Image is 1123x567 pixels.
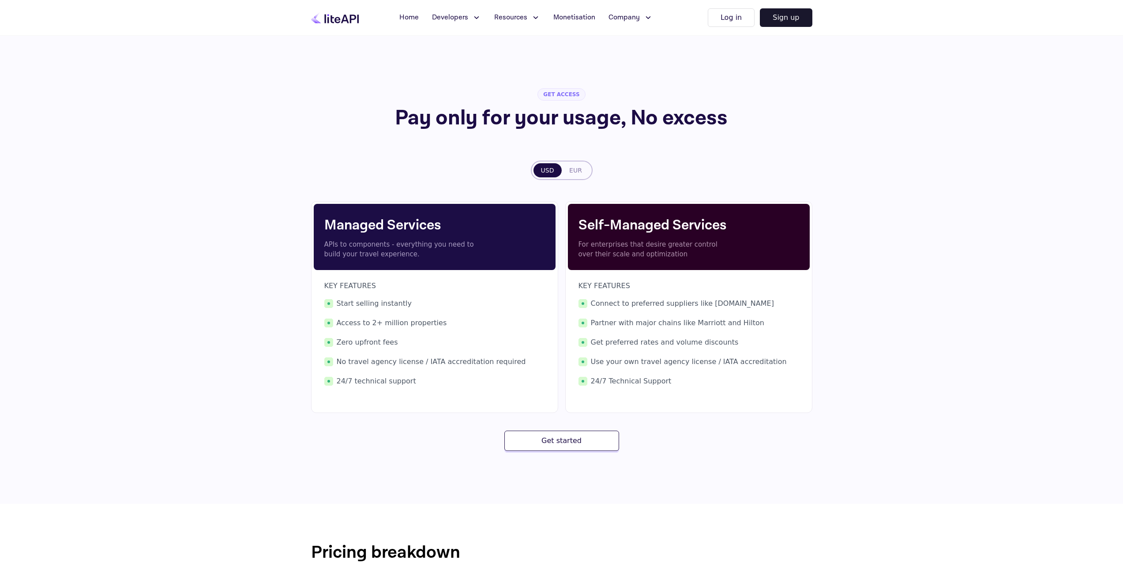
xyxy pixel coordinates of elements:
span: Company [608,12,640,23]
h1: Pricing breakdown [311,539,812,566]
span: Partner with major chains like Marriott and Hilton [578,318,799,328]
span: Zero upfront fees [324,337,545,348]
span: Home [399,12,419,23]
span: Connect to preferred suppliers like [DOMAIN_NAME] [578,298,799,309]
p: APIs to components - everything you need to build your travel experience. [324,240,479,259]
button: Log in [708,8,755,27]
span: Monetisation [553,12,595,23]
button: USD [533,163,562,177]
span: Resources [494,12,527,23]
span: 24/7 technical support [324,376,545,387]
span: GET ACCESS [537,88,585,101]
span: Access to 2+ million properties [324,318,545,328]
p: For enterprises that desire greater control over their scale and optimization [578,240,733,259]
span: Developers [432,12,468,23]
span: Get preferred rates and volume discounts [578,337,799,348]
p: KEY FEATURES [324,281,545,291]
button: Sign up [760,8,812,27]
h1: Pay only for your usage, No excess [336,108,787,129]
a: Monetisation [548,9,601,26]
span: No travel agency license / IATA accreditation required [324,357,545,367]
span: Start selling instantly [324,298,545,309]
button: Get started [504,431,619,451]
button: Developers [427,9,486,26]
h4: Managed Services [324,215,545,236]
h4: Self-Managed Services [578,215,799,236]
a: Home [394,9,424,26]
button: Resources [489,9,545,26]
span: Use your own travel agency license / IATA accreditation [578,357,799,367]
button: EUR [562,163,590,177]
p: KEY FEATURES [578,281,799,291]
button: Company [603,9,658,26]
span: 24/7 Technical Support [578,376,799,387]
